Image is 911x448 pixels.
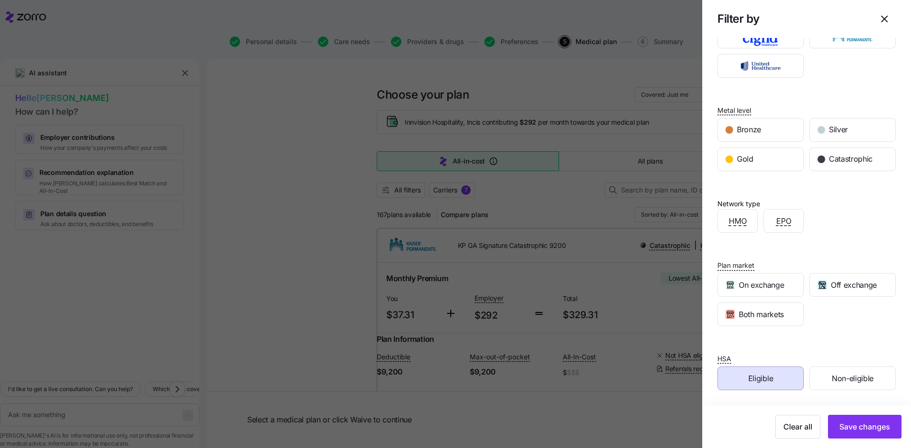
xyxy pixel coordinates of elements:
[717,354,731,364] span: HSA
[748,373,773,384] span: Eligible
[829,153,873,165] span: Catastrophic
[717,261,754,270] span: Plan market
[717,11,865,26] h1: Filter by
[783,421,812,432] span: Clear all
[829,124,848,136] span: Silver
[739,279,784,291] span: On exchange
[828,415,902,439] button: Save changes
[717,106,751,115] span: Metal level
[737,124,761,136] span: Bronze
[726,56,796,75] img: UnitedHealthcare
[832,373,874,384] span: Non-eligible
[776,215,791,227] span: EPO
[729,215,747,227] span: HMO
[831,279,877,291] span: Off exchange
[839,421,890,432] span: Save changes
[717,199,760,209] div: Network type
[739,309,784,320] span: Both markets
[775,415,820,439] button: Clear all
[737,153,753,165] span: Gold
